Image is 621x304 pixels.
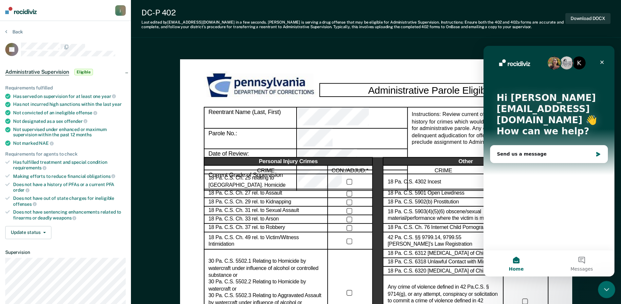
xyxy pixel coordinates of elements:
div: CRIME [383,166,503,174]
label: 18 Pa. C.S. Ch. 27 rel. to Assault [208,190,282,197]
span: year [101,94,116,99]
div: Date of Review: [204,149,297,170]
label: 18 Pa. C.S. 5901 Open Lewdness [388,190,464,197]
img: Recidiviz [5,7,37,14]
div: Not designated as a sex [13,118,126,124]
label: 18 Pa. C.S. 5902(b) Prostitution [388,199,459,206]
span: in a few seconds [236,20,266,25]
div: Parole No.: [297,128,407,149]
div: Reentrant Name (Last, First) [204,107,297,128]
span: NAE [39,141,53,146]
label: 18 Pa. C.S. Ch. 76 Internet Child Pornography [388,225,491,232]
div: Date of Review: [297,149,407,170]
div: Last edited by [EMAIL_ADDRESS][DOMAIN_NAME] . [PERSON_NAME] is serving a drug offense that may be... [141,20,565,29]
span: offense [76,110,97,115]
div: Instructions: Review current offenses and criminal history for crimes which would disqualify the ... [407,107,548,191]
div: Does not have a history of PFAs or a current PFA order [13,182,126,193]
iframe: Intercom live chat [598,281,615,298]
dt: Supervision [5,250,126,255]
div: Making efforts to reduce financial [13,173,126,179]
span: requirements [13,165,46,170]
button: j [115,5,126,16]
label: 18 Pa. C.S. 5903(4)(5)(6) obscene/sexual material/performance where the victim is minor [388,208,499,222]
span: weapons [53,215,76,220]
div: Not marked [13,140,126,146]
div: CON./ADJUD.* [328,166,373,174]
div: Has served on supervision for at least one [13,93,126,99]
div: DC-P 402 [141,8,565,17]
div: Administrative Parole Eligibility [319,83,548,97]
label: 18 Pa. C.S. Ch. 33 rel. to Arson [208,216,279,223]
label: 18 Pa. C.S. Ch. 37 rel. to Robbery [208,225,285,232]
span: offenses [13,201,37,207]
div: CRIME [204,166,328,174]
span: Administrative Supervision [5,69,69,75]
div: Other [383,157,548,166]
button: Back [5,29,23,35]
button: Update status [5,226,51,239]
div: Parole No.: [204,128,297,149]
label: 18 Pa. C.S. 6318 Unlawful Contact with Minor [388,259,490,266]
div: Reentrant Name (Last, First) [297,107,407,128]
button: Download DOCX [565,13,611,24]
span: months [76,132,92,137]
label: 18 Pa. C.S. Ch. 31 rel. to Sexual Assault [208,207,299,214]
span: year [112,102,121,107]
img: PDOC Logo [204,71,319,100]
div: Not supervised under enhanced or maximum supervision within the past 12 [13,127,126,138]
span: Eligible [74,69,93,75]
label: 18 Pa. C.S. Ch. 29 rel. to Kidnapping [208,199,291,206]
span: obligations [87,174,115,179]
label: 18 Pa. C.S. 4302 Incest [388,179,441,185]
div: Requirements fulfilled [5,85,126,91]
label: 18 Pa. C.S. Ch. 49 rel. to Victim/Witness Intimidation [208,234,323,248]
label: 42 Pa. C.S. §§ 9799.14, 9799.55 [PERSON_NAME]’s Law Registration [388,234,499,248]
label: 18 Pa. C.S. 6312 [MEDICAL_DATA] of Children [388,250,494,257]
div: Requirements for agents to check [5,151,126,157]
div: Personal Injury Crimes [204,157,373,166]
div: Has not incurred high sanctions within the last [13,102,126,107]
label: 18 Pa. C.S. Ch. 25 relating to [GEOGRAPHIC_DATA]. Homicide [208,175,323,189]
div: Has fulfilled treatment and special condition [13,160,126,171]
div: Does not have out of state charges for ineligible [13,196,126,207]
div: Does not have sentencing enhancements related to firearms or deadly [13,209,126,220]
iframe: Intercom live chat [484,46,614,276]
span: offender [64,119,88,124]
div: Not convicted of an ineligible [13,110,126,116]
label: 18 Pa. C.S. 6320 [MEDICAL_DATA] of Children [388,268,494,275]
